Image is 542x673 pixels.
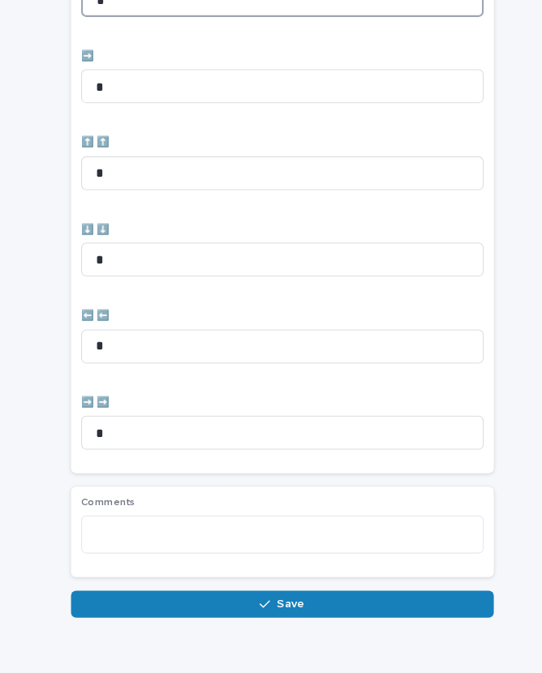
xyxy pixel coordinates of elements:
[78,505,130,515] span: Comments
[68,594,474,620] button: Save
[78,326,105,336] span: ⬅️ ⬅️
[266,602,293,613] span: Save
[78,160,105,169] span: ⬆️ ⬆️
[78,77,90,87] span: ➡️
[78,409,105,419] span: ➡️ ➡️
[78,243,105,253] span: ⬇️ ⬇️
